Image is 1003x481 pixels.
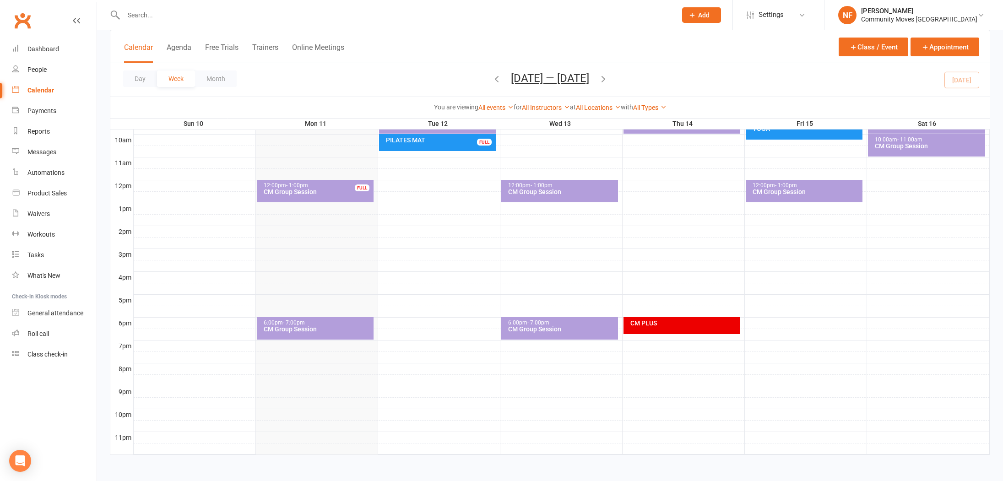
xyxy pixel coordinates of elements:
[12,245,97,265] a: Tasks
[838,6,857,24] div: NF
[12,142,97,162] a: Messages
[12,224,97,245] a: Workouts
[123,70,157,87] button: Day
[12,344,97,365] a: Class kiosk mode
[12,121,97,142] a: Reports
[110,317,133,329] th: 6pm
[630,320,738,326] div: CM PLUS
[110,249,133,260] th: 3pm
[633,104,667,111] a: All Types
[621,103,633,111] strong: with
[12,204,97,224] a: Waivers
[255,118,378,130] th: Mon 11
[355,184,369,191] div: FULL
[698,11,710,19] span: Add
[500,118,622,130] th: Wed 13
[12,80,97,101] a: Calendar
[752,183,861,189] div: 12:00pm
[12,183,97,204] a: Product Sales
[9,450,31,472] div: Open Intercom Messenger
[12,303,97,324] a: General attendance kiosk mode
[124,43,153,63] button: Calendar
[205,43,239,63] button: Free Trials
[12,324,97,344] a: Roll call
[110,432,133,443] th: 11pm
[576,104,621,111] a: All Locations
[11,9,34,32] a: Clubworx
[752,189,861,195] div: CM Group Session
[27,107,56,114] div: Payments
[897,136,922,143] span: - 11:00am
[27,351,68,358] div: Class check-in
[110,271,133,283] th: 4pm
[27,148,56,156] div: Messages
[27,210,50,217] div: Waivers
[27,128,50,135] div: Reports
[110,409,133,420] th: 10pm
[12,39,97,59] a: Dashboard
[292,43,344,63] button: Online Meetings
[263,189,372,195] div: CM Group Session
[167,43,191,63] button: Agenda
[283,319,305,326] span: - 7:00pm
[12,265,97,286] a: What's New
[252,43,278,63] button: Trainers
[27,169,65,176] div: Automations
[110,226,133,237] th: 2pm
[110,340,133,351] th: 7pm
[511,72,589,85] button: [DATE] — [DATE]
[110,363,133,374] th: 8pm
[514,103,522,111] strong: for
[27,330,49,337] div: Roll call
[110,134,133,146] th: 10am
[378,118,500,130] th: Tue 12
[121,9,670,22] input: Search...
[12,101,97,121] a: Payments
[508,320,616,326] div: 6:00pm
[27,86,54,94] div: Calendar
[110,157,133,168] th: 11am
[508,326,616,332] div: CM Group Session
[110,386,133,397] th: 9pm
[263,320,372,326] div: 6:00pm
[622,118,744,130] th: Thu 14
[434,103,478,111] strong: You are viewing
[27,189,67,197] div: Product Sales
[775,182,797,189] span: - 1:00pm
[839,38,908,56] button: Class / Event
[110,180,133,191] th: 12pm
[27,45,59,53] div: Dashboard
[682,7,721,23] button: Add
[531,182,553,189] span: - 1:00pm
[744,118,867,130] th: Fri 15
[570,103,576,111] strong: at
[263,326,372,332] div: CM Group Session
[110,294,133,306] th: 5pm
[861,7,977,15] div: [PERSON_NAME]
[522,104,570,111] a: All Instructors
[385,137,494,143] div: PILATES MAT
[157,70,195,87] button: Week
[12,162,97,183] a: Automations
[527,319,549,326] span: - 7:00pm
[759,5,784,25] span: Settings
[874,143,984,149] div: CM Group Session
[477,139,492,146] div: FULL
[508,183,616,189] div: 12:00pm
[27,66,47,73] div: People
[286,182,308,189] span: - 1:00pm
[195,70,237,87] button: Month
[27,309,83,317] div: General attendance
[27,251,44,259] div: Tasks
[874,137,984,143] div: 10:00am
[867,118,990,130] th: Sat 16
[861,15,977,23] div: Community Moves [GEOGRAPHIC_DATA]
[478,104,514,111] a: All events
[263,183,372,189] div: 12:00pm
[911,38,979,56] button: Appointment
[110,203,133,214] th: 1pm
[133,118,255,130] th: Sun 10
[12,59,97,80] a: People
[27,272,60,279] div: What's New
[27,231,55,238] div: Workouts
